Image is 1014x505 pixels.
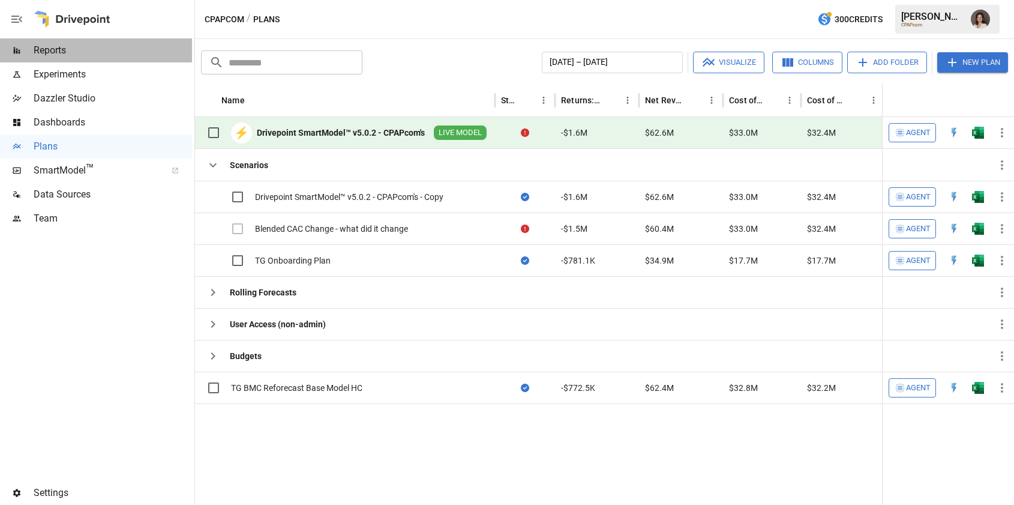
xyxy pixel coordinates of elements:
button: Franziska Ibscher [964,2,997,36]
span: Dashboards [34,115,192,130]
div: Sync complete [521,255,529,267]
button: Visualize [693,52,764,73]
div: TG BMC Reforecast Base Model HC [231,382,362,394]
span: $32.8M [729,382,758,394]
div: Sync complete [521,191,529,203]
img: quick-edit-flash.b8aec18c.svg [948,382,960,394]
img: excel-icon.76473adf.svg [972,382,984,394]
span: -$772.5K [561,382,595,394]
span: $32.4M [807,191,836,203]
span: $62.6M [645,191,674,203]
div: User Access (non-admin) [230,318,326,330]
div: Open in Quick Edit [948,191,960,203]
span: Reports [34,43,192,58]
button: Agent [889,187,936,207]
button: Agent [889,219,936,238]
div: Drivepoint SmartModel™ v5.0.2 - CPAPcom's [257,127,425,139]
div: Scenarios [230,159,268,171]
button: Sort [764,92,781,109]
div: Name [221,95,245,105]
div: TG Onboarding Plan [255,255,331,267]
span: Team [34,211,192,226]
span: -$1.6M [561,191,587,203]
button: CPAPcom [205,12,244,27]
span: $17.7M [807,255,836,267]
span: SmartModel [34,163,158,178]
span: $17.7M [729,255,758,267]
div: Cost of Goods Sold [729,95,763,105]
div: Open in Excel [972,255,984,267]
span: Data Sources [34,187,192,202]
img: quick-edit-flash.b8aec18c.svg [948,223,960,235]
span: $33.0M [729,223,758,235]
span: Agent [906,254,931,268]
span: Dazzler Studio [34,91,192,106]
span: $34.9M [645,255,674,267]
button: Status column menu [535,92,552,109]
span: $60.4M [645,223,674,235]
span: $62.6M [645,127,674,139]
img: excel-icon.76473adf.svg [972,191,984,203]
div: Open in Excel [972,191,984,203]
span: Agent [906,190,931,204]
button: Sort [246,92,263,109]
span: $62.4M [645,382,674,394]
button: Sort [602,92,619,109]
img: excel-icon.76473adf.svg [972,127,984,139]
button: [DATE] – [DATE] [542,52,683,73]
button: Sort [997,92,1014,109]
span: -$781.1K [561,255,595,267]
div: Open in Excel [972,223,984,235]
div: CPAPcom [901,22,964,28]
span: $33.0M [729,191,758,203]
div: ⚡ [231,122,252,144]
div: Rolling Forecasts [230,286,296,298]
span: LIVE MODEL [434,127,487,139]
span: Agent [906,222,931,236]
span: -$1.6M [561,127,587,139]
span: $32.4M [807,223,836,235]
div: Open in Excel [972,382,984,394]
div: Returns: DTC Online [561,95,601,105]
button: Returns: DTC Online column menu [619,92,636,109]
button: Sort [686,92,703,109]
div: Drivepoint SmartModel™ v5.0.2 - CPAPcom's - Copy [255,191,443,203]
button: Columns [772,52,842,73]
button: Sort [848,92,865,109]
button: 300Credits [812,8,887,31]
div: / [247,12,251,27]
span: Plans [34,139,192,154]
span: Settings [34,486,192,500]
button: Net Revenue column menu [703,92,720,109]
div: [PERSON_NAME] [901,11,964,22]
span: Agent [906,126,931,140]
img: quick-edit-flash.b8aec18c.svg [948,127,960,139]
span: $32.4M [807,127,836,139]
span: $33.0M [729,127,758,139]
span: -$1.5M [561,223,587,235]
div: Budgets [230,350,262,362]
button: New Plan [937,52,1008,73]
div: Status [501,95,517,105]
button: Agent [889,378,936,398]
img: Franziska Ibscher [971,10,990,29]
img: quick-edit-flash.b8aec18c.svg [948,255,960,267]
img: excel-icon.76473adf.svg [972,255,984,267]
span: $32.2M [807,382,836,394]
div: Sync complete [521,382,529,394]
div: Open in Quick Edit [948,382,960,394]
button: Cost of Goods Sold: DTC Online column menu [865,92,882,109]
button: Agent [889,123,936,142]
span: 300 Credits [835,12,883,27]
div: Cost of Goods Sold: DTC Online [807,95,847,105]
button: Agent [889,251,936,270]
div: Open in Quick Edit [948,127,960,139]
img: excel-icon.76473adf.svg [972,223,984,235]
div: Open in Quick Edit [948,255,960,267]
span: ™ [86,162,94,177]
button: Sort [518,92,535,109]
img: quick-edit-flash.b8aec18c.svg [948,191,960,203]
div: Open in Quick Edit [948,223,960,235]
div: Net Revenue [645,95,685,105]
